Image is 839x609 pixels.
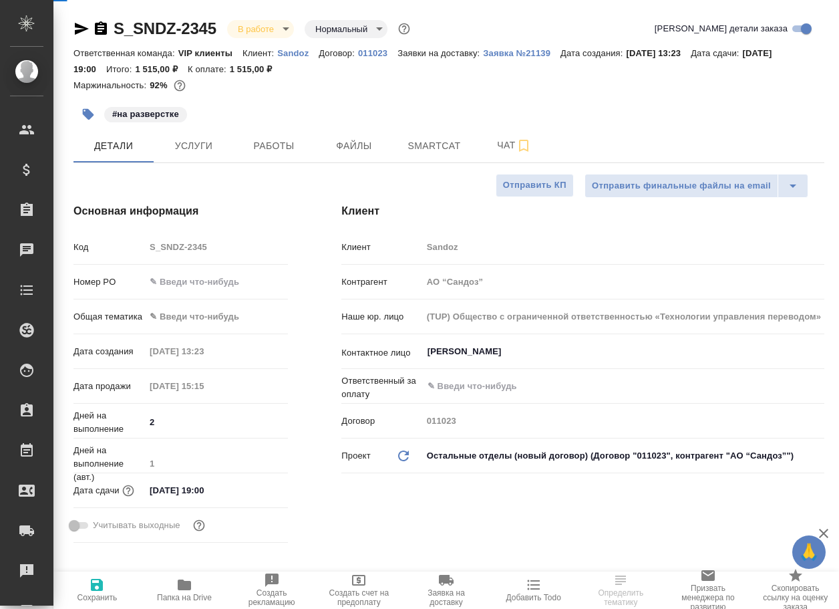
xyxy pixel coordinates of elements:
[112,108,179,121] p: #на разверстке
[422,445,824,467] div: Остальные отделы (новый договор) (Договор "011023", контрагент "АО “Сандоз”")
[103,108,188,119] span: на разверстке
[411,588,482,607] span: Заявка на доставку
[584,174,778,198] button: Отправить финальные файлы на email
[341,346,422,360] p: Контактное лицо
[691,48,742,58] p: Дата сдачи:
[322,138,386,154] span: Файлы
[190,517,208,534] button: Выбери, если сб и вс нужно считать рабочими днями для выполнения заказа.
[150,80,170,90] p: 92%
[145,272,288,291] input: ✎ Введи что-нибудь
[341,241,422,254] p: Клиент
[490,572,577,609] button: Добавить Todo
[277,48,319,58] p: Sandoz
[145,237,288,257] input: Пустое поле
[817,350,820,353] button: Open
[73,241,145,254] p: Код
[242,48,277,58] p: Клиент:
[584,174,808,198] div: split button
[315,572,403,609] button: Создать счет на предоплату
[73,21,90,37] button: Скопировать ссылку для ЯМессенджера
[53,572,141,609] button: Сохранить
[230,64,283,74] p: 1 515,00 ₽
[73,80,150,90] p: Маржинальность:
[73,100,103,129] button: Добавить тэг
[323,588,395,607] span: Создать счет на предоплату
[228,572,315,609] button: Создать рекламацию
[114,19,216,37] a: S_SNDZ-2345
[73,409,145,436] p: Дней на выполнение
[150,310,272,324] div: ✎ Введи что-нибудь
[145,342,262,361] input: Пустое поле
[277,47,319,58] a: Sandoz
[73,310,145,324] p: Общая тематика
[311,23,371,35] button: Нормальный
[516,138,532,154] svg: Подписаться
[496,174,574,197] button: Отправить КП
[162,138,226,154] span: Услуги
[171,77,188,94] button: 96.00 RUB;
[817,385,820,388] button: Open
[395,20,413,37] button: Доп статусы указывают на важность/срочность заказа
[341,203,824,219] h4: Клиент
[341,414,422,428] p: Договор
[319,48,358,58] p: Договор:
[145,412,288,432] input: ✎ Введи что-нибудь
[503,178,566,193] span: Отправить КП
[358,48,397,58] p: 011023
[397,48,483,58] p: Заявки на доставку:
[81,138,146,154] span: Детали
[506,593,560,602] span: Добавить Todo
[422,411,824,431] input: Пустое поле
[145,306,288,328] div: ✎ Введи что-нибудь
[305,20,387,38] div: В работе
[403,572,490,609] button: Заявка на доставку
[73,380,145,393] p: Дата продажи
[141,572,228,609] button: Папка на Drive
[73,275,145,289] p: Номер PO
[93,519,180,532] span: Учитывать выходные
[482,137,546,154] span: Чат
[483,48,560,58] p: Заявка №21139
[426,378,776,394] input: ✎ Введи что-нибудь
[792,535,826,569] button: 🙏
[592,178,771,194] span: Отправить финальные файлы на email
[93,21,109,37] button: Скопировать ссылку
[483,47,560,60] button: Заявка №21139
[145,481,262,500] input: ✎ Введи что-нибудь
[188,64,230,74] p: К оплате:
[341,310,422,324] p: Наше юр. лицо
[358,47,397,58] a: 011023
[242,138,306,154] span: Работы
[665,572,752,609] button: Призвать менеджера по развитию
[120,482,137,499] button: Если добавить услуги и заполнить их объемом, то дата рассчитается автоматически
[145,376,262,396] input: Пустое поле
[751,572,839,609] button: Скопировать ссылку на оценку заказа
[560,48,626,58] p: Дата создания:
[655,22,788,35] span: [PERSON_NAME] детали заказа
[422,307,824,326] input: Пустое поле
[234,23,278,35] button: В работе
[341,275,422,289] p: Контрагент
[135,64,188,74] p: 1 515,00 ₽
[236,588,307,607] span: Создать рекламацию
[341,374,422,401] p: Ответственный за оплату
[402,138,466,154] span: Smartcat
[73,48,178,58] p: Ответственная команда:
[577,572,665,609] button: Определить тематику
[627,48,691,58] p: [DATE] 13:23
[73,345,145,358] p: Дата создания
[145,454,288,473] input: Пустое поле
[422,237,824,257] input: Пустое поле
[178,48,242,58] p: VIP клиенты
[585,588,657,607] span: Определить тематику
[422,272,824,291] input: Пустое поле
[798,538,820,566] span: 🙏
[73,444,145,484] p: Дней на выполнение (авт.)
[106,64,135,74] p: Итого:
[73,484,120,497] p: Дата сдачи
[73,203,288,219] h4: Основная информация
[341,449,371,463] p: Проект
[227,20,294,38] div: В работе
[77,593,118,602] span: Сохранить
[157,593,212,602] span: Папка на Drive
